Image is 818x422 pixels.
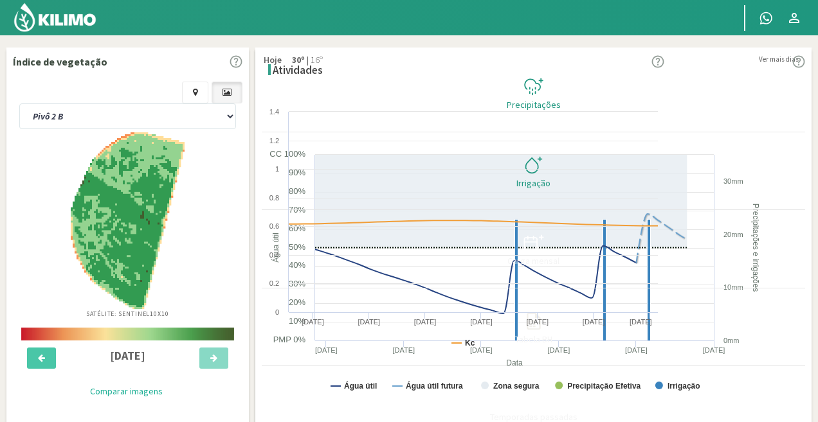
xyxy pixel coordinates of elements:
text: [DATE] [630,318,652,326]
button: Comparar imagens [77,378,178,404]
div: Precipitações [266,100,801,109]
text: [DATE] [414,318,437,326]
text: 0.6 [269,222,279,230]
text: [DATE] [358,318,380,326]
text: 1 [275,165,279,173]
text: [DATE] [470,318,493,326]
div: Temporadas passadas [266,412,801,421]
h4: Atividades [273,64,323,76]
text: 1.4 [269,108,279,116]
h4: [DATE] [73,349,182,362]
img: e74d3297-b07c-4498-8e0d-7401a982da5b_-_sentinel_-_2025-08-31.png [71,132,184,309]
text: 0.4 [269,251,279,259]
text: [DATE] [527,318,549,326]
p: Satélite: Sentinel [86,309,169,319]
text: 0.2 [269,279,279,287]
img: Kilimo [13,2,97,33]
button: Precipitações [262,54,805,132]
text: Kc [465,338,475,347]
img: scale [21,328,233,340]
text: [DATE] [583,318,605,326]
text: 0.8 [269,194,279,202]
text: 0 [275,308,279,316]
p: Índice de vegetação [13,54,107,69]
text: 1.2 [269,137,279,145]
text: [DATE] [302,318,324,326]
span: 10X10 [150,310,169,318]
